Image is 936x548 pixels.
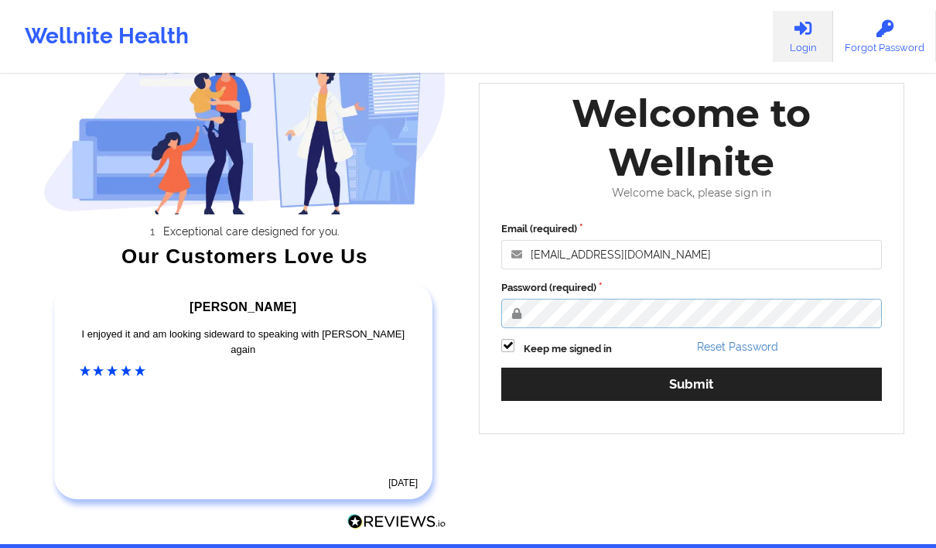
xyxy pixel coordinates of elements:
label: Keep me signed in [524,341,612,357]
button: Submit [501,368,882,401]
span: [PERSON_NAME] [190,300,296,313]
label: Email (required) [501,221,882,237]
a: Forgot Password [833,11,936,62]
li: Exceptional care designed for you. [56,225,446,238]
a: Reviews.io Logo [347,514,446,534]
time: [DATE] [388,478,418,488]
a: Reset Password [697,341,778,353]
img: Reviews.io Logo [347,514,446,530]
input: Email address [501,240,882,269]
div: I enjoyed it and am looking sideward to speaking with [PERSON_NAME] again [80,327,408,358]
div: Our Customers Love Us [43,248,447,264]
div: Welcome to Wellnite [490,89,893,187]
a: Login [773,11,833,62]
label: Password (required) [501,280,882,296]
div: Welcome back, please sign in [490,187,893,200]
